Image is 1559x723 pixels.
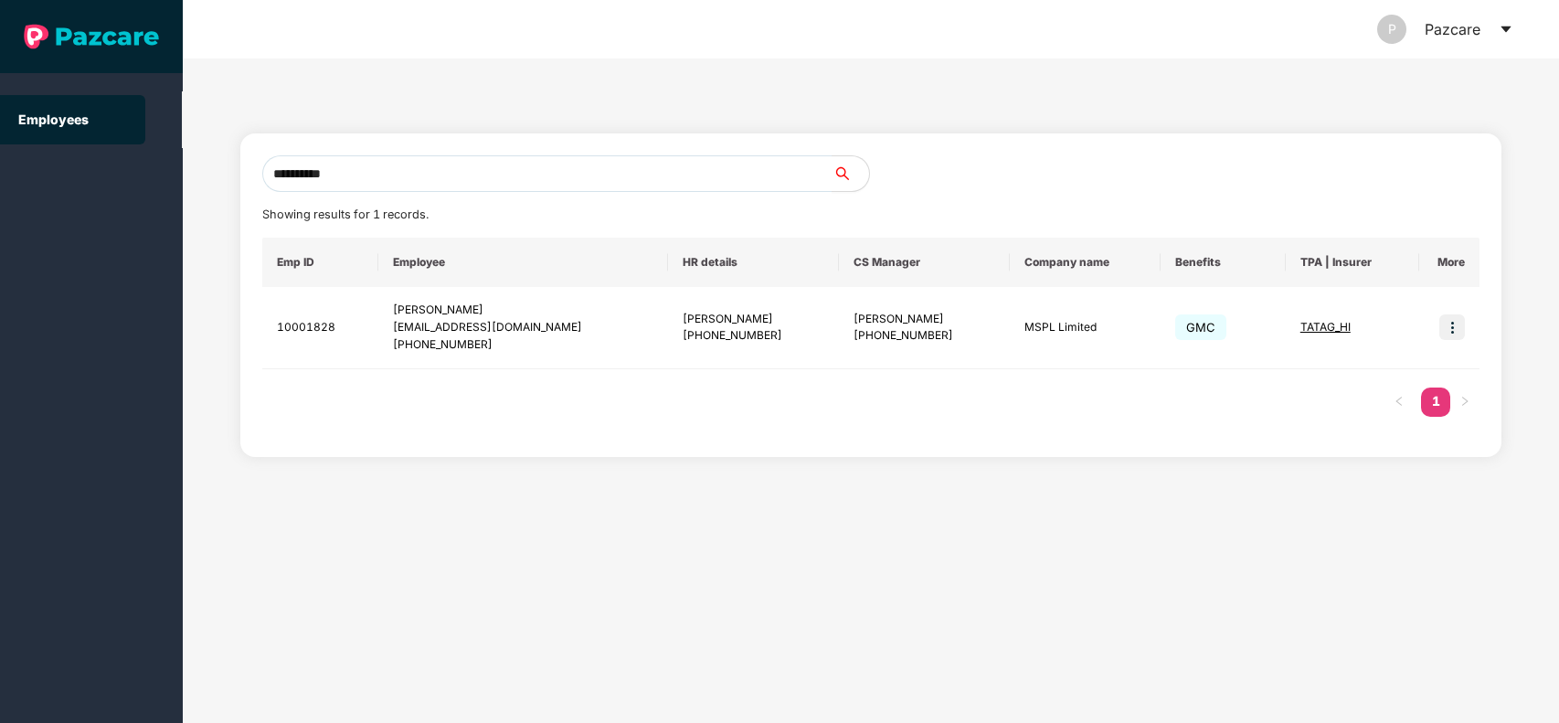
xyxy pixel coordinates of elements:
div: [PHONE_NUMBER] [683,327,824,345]
th: CS Manager [839,238,1010,287]
th: More [1419,238,1480,287]
td: MSPL Limited [1010,287,1161,369]
div: [EMAIL_ADDRESS][DOMAIN_NAME] [393,319,653,336]
li: 1 [1421,388,1450,417]
button: search [832,155,870,192]
span: caret-down [1499,22,1513,37]
span: GMC [1175,314,1226,340]
img: icon [1439,314,1465,340]
span: search [832,166,869,181]
span: TATAG_HI [1300,320,1351,334]
div: [PHONE_NUMBER] [854,327,995,345]
div: [PHONE_NUMBER] [393,336,653,354]
span: Showing results for 1 records. [262,207,429,221]
th: Company name [1010,238,1161,287]
li: Previous Page [1384,388,1414,417]
th: Emp ID [262,238,378,287]
div: [PERSON_NAME] [393,302,653,319]
span: right [1459,396,1470,407]
button: right [1450,388,1479,417]
button: left [1384,388,1414,417]
th: TPA | Insurer [1286,238,1419,287]
th: HR details [668,238,839,287]
a: 1 [1421,388,1450,415]
div: [PERSON_NAME] [854,311,995,328]
td: 10001828 [262,287,378,369]
li: Next Page [1450,388,1479,417]
span: P [1388,15,1396,44]
div: [PERSON_NAME] [683,311,824,328]
span: left [1394,396,1405,407]
th: Employee [378,238,668,287]
a: Employees [18,112,89,127]
th: Benefits [1161,238,1286,287]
